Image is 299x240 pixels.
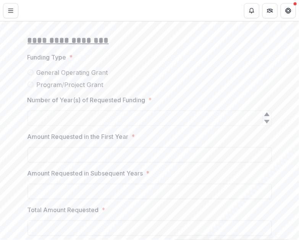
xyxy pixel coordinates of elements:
button: Notifications [244,3,259,18]
span: General Operating Grant [37,68,108,77]
p: Amount Requested in the First Year [27,132,129,141]
p: Funding Type [27,53,66,62]
button: Partners [262,3,278,18]
p: Total Amount Requested [27,205,99,214]
button: Get Help [281,3,296,18]
span: Program/Project Grant [37,80,103,89]
button: Toggle Menu [3,3,18,18]
p: Number of Year(s) of Requested Funding [27,95,145,105]
p: Amount Requested in Subsequent Years [27,169,143,178]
